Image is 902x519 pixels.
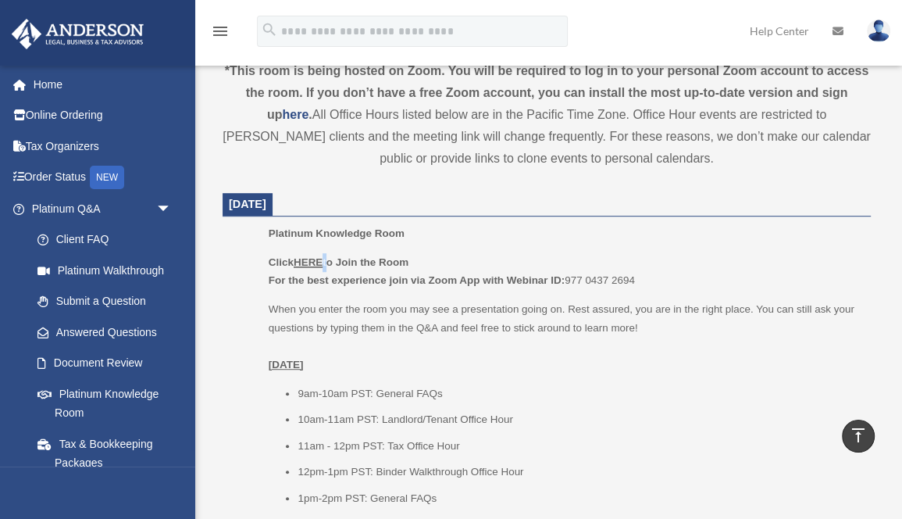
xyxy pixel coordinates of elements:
a: Document Review [22,348,195,379]
p: 977 0437 2694 [269,253,860,290]
b: For the best experience join via Zoom App with Webinar ID: [269,274,565,286]
img: User Pic [867,20,890,42]
a: here [282,108,308,121]
a: Online Ordering [11,100,195,131]
a: Answered Questions [22,317,195,348]
a: Tax Organizers [11,131,195,162]
strong: . [308,108,312,121]
i: vertical_align_top [849,426,868,445]
a: menu [211,27,230,41]
span: arrow_drop_down [156,193,187,225]
li: 9am-10am PST: General FAQs [298,385,860,403]
strong: *This room is being hosted on Zoom. You will be required to log in to your personal Zoom account ... [225,64,868,121]
a: Platinum Knowledge Room [22,378,187,428]
b: Click to Join the Room [269,256,408,268]
i: menu [211,22,230,41]
div: All Office Hours listed below are in the Pacific Time Zone. Office Hour events are restricted to ... [223,60,871,170]
a: Platinum Walkthrough [22,255,195,286]
a: Client FAQ [22,224,195,256]
li: 1pm-2pm PST: General FAQs [298,489,860,508]
p: When you enter the room you may see a presentation going on. Rest assured, you are in the right p... [269,300,860,374]
li: 11am - 12pm PST: Tax Office Hour [298,437,860,456]
div: NEW [90,166,124,189]
span: [DATE] [229,198,266,210]
i: search [261,21,278,38]
li: 12pm-1pm PST: Binder Walkthrough Office Hour [298,463,860,481]
a: Platinum Q&Aarrow_drop_down [11,193,195,224]
a: Submit a Question [22,286,195,317]
a: Order StatusNEW [11,162,195,194]
img: Anderson Advisors Platinum Portal [7,19,148,49]
span: Platinum Knowledge Room [269,227,405,239]
a: vertical_align_top [842,420,875,453]
u: HERE [294,256,323,268]
li: 10am-11am PST: Landlord/Tenant Office Hour [298,410,860,429]
u: [DATE] [269,359,304,370]
a: Home [11,69,195,100]
a: Tax & Bookkeeping Packages [22,428,195,478]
